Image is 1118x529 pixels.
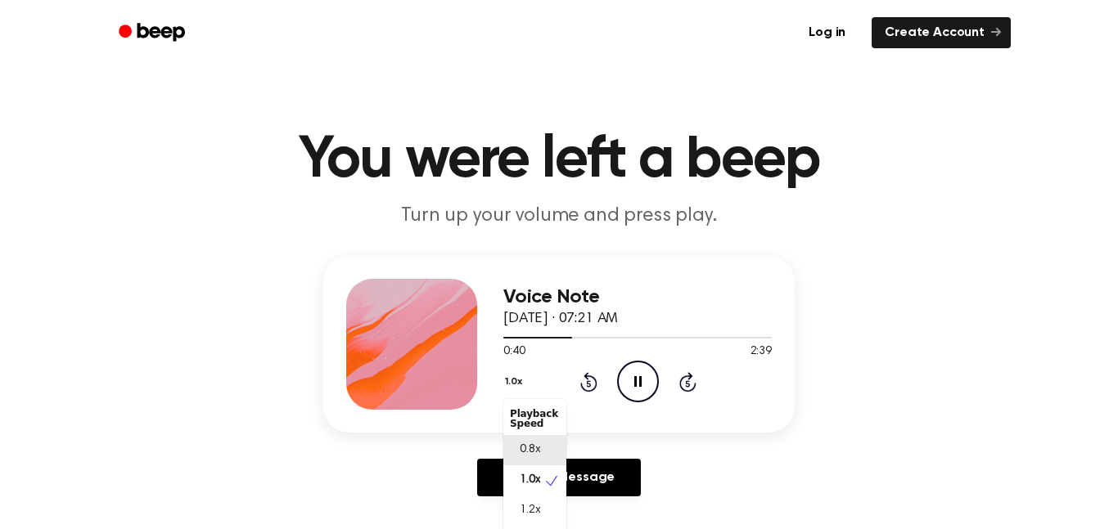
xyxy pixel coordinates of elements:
button: 1.0x [503,368,528,396]
span: 0.8x [520,442,540,459]
div: Playback Speed [503,402,566,435]
span: 1.2x [520,502,540,519]
span: 1.0x [520,472,540,489]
